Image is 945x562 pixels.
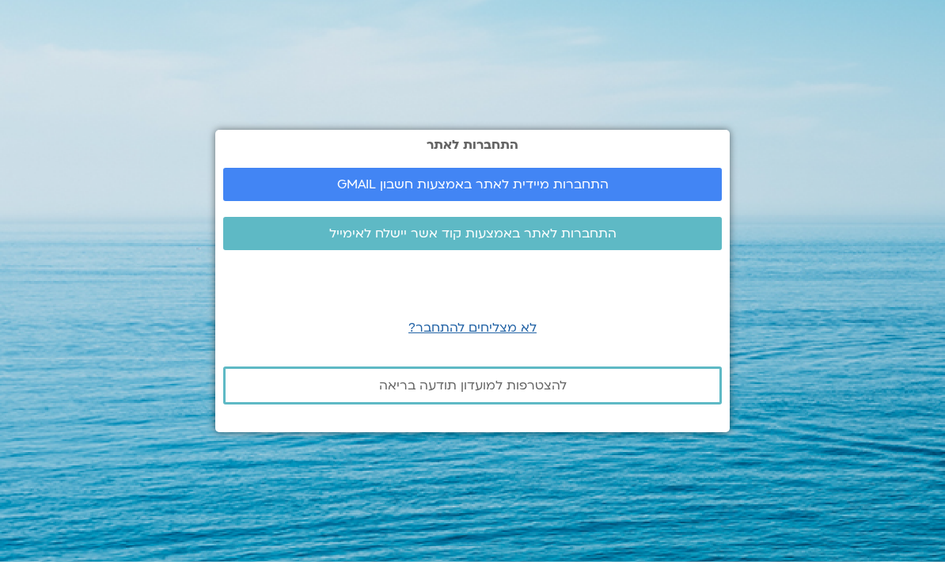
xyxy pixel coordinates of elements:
[337,177,609,192] span: התחברות מיידית לאתר באמצעות חשבון GMAIL
[329,226,617,241] span: התחברות לאתר באמצעות קוד אשר יישלח לאימייל
[223,217,722,250] a: התחברות לאתר באמצעות קוד אשר יישלח לאימייל
[379,378,567,393] span: להצטרפות למועדון תודעה בריאה
[408,319,537,336] a: לא מצליחים להתחבר?
[223,366,722,404] a: להצטרפות למועדון תודעה בריאה
[223,138,722,152] h2: התחברות לאתר
[223,168,722,201] a: התחברות מיידית לאתר באמצעות חשבון GMAIL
